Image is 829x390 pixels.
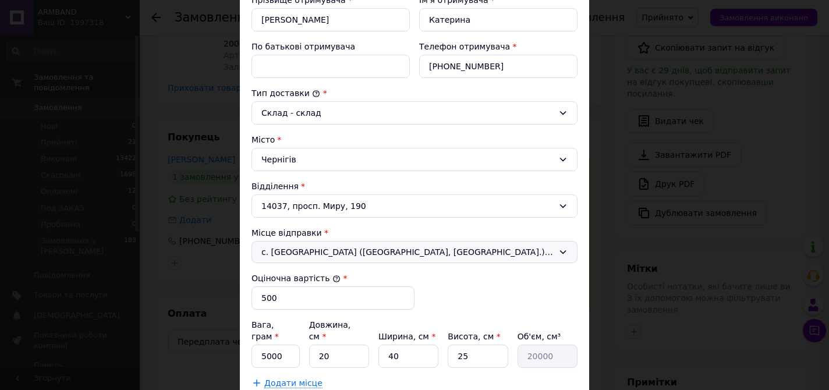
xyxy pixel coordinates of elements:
div: Тип доставки [251,87,578,99]
div: 14037, просп. Миру, 190 [251,194,578,218]
label: По батькові отримувача [251,42,355,51]
div: Відділення [251,180,578,192]
label: Оціночна вартість [251,274,341,283]
span: с. [GEOGRAPHIC_DATA] ([GEOGRAPHIC_DATA], [GEOGRAPHIC_DATA].); 08135, вул. [PERSON_NAME], 25 [261,246,554,258]
label: Телефон отримувача [419,42,510,51]
label: Ширина, см [378,332,435,341]
span: Додати місце [264,378,323,388]
div: Об'єм, см³ [518,331,578,342]
div: Місце відправки [251,227,578,239]
label: Висота, см [448,332,500,341]
label: Довжина, см [309,320,351,341]
label: Вага, грам [251,320,279,341]
input: +380 [419,55,578,78]
div: Місто [251,134,578,146]
div: Склад - склад [261,107,554,119]
div: Чернігів [251,148,578,171]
